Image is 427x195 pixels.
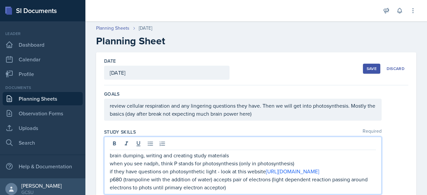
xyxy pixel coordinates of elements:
div: Discard [387,66,405,71]
div: Documents [3,85,83,91]
span: Required [363,129,382,135]
div: Help & Documentation [3,160,83,173]
a: Dashboard [3,38,83,51]
div: [PERSON_NAME] [21,182,62,189]
button: Save [363,64,380,74]
a: Profile [3,67,83,81]
a: [URL][DOMAIN_NAME] [266,168,319,175]
p: brain dumping, writing and creating study materials [110,151,376,159]
div: [DATE] [139,25,152,32]
p: if they have questions on photosynthetic light - look at this website [110,167,376,175]
button: Discard [383,64,408,74]
div: Leader [3,31,83,37]
p: p680 (trampoline with the addition of water) accepts pair of electrons (light dependent reaction ... [110,175,376,191]
label: Date [104,58,116,64]
label: Goals [104,91,120,97]
a: Search [3,136,83,149]
div: Save [367,66,377,71]
a: Planning Sheets [96,25,129,32]
h2: Planning Sheet [96,35,416,47]
a: Observation Forms [3,107,83,120]
a: Uploads [3,121,83,135]
p: review cellular respiration and any lingering questions they have. Then we will get into photosyn... [110,102,376,118]
label: Study Skills [104,129,136,135]
a: Planning Sheets [3,92,83,105]
a: Calendar [3,53,83,66]
p: when you see nadph, think P stands for photosynthesis (only in photosynthesis) [110,159,376,167]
